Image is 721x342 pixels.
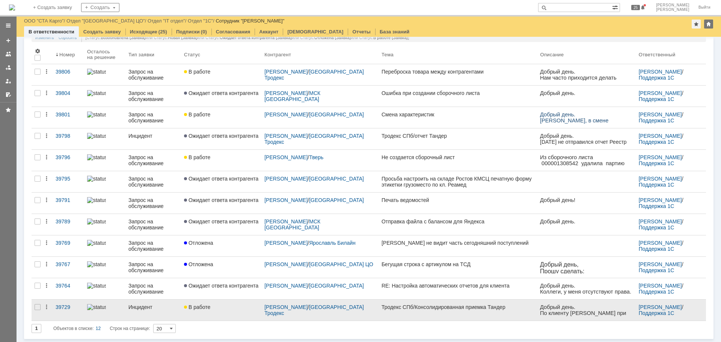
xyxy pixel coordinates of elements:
[44,240,50,246] div: Действия
[84,171,125,192] a: statusbar-40 (1).png
[379,107,537,128] a: Смена характеристик
[53,45,84,64] th: Номер
[2,35,14,47] a: Создать заявку
[264,218,376,231] div: /
[56,176,81,182] div: 39795
[53,235,84,256] a: 39769
[181,235,261,256] a: Отложена
[87,218,106,224] img: statusbar-100 (1).png
[53,171,84,192] a: 39795
[87,69,106,75] img: statusbar-100 (1).png
[148,18,185,24] a: Отдел "IT отдел"
[77,196,78,202] span: .
[2,75,14,87] a: Мои заявки
[264,218,308,224] a: [PERSON_NAME]
[9,5,15,11] img: logo
[66,18,145,24] a: Отдел "[GEOGRAPHIC_DATA] ЦО"
[382,218,534,224] div: Отправка файла с балансом для Яндекса
[264,176,308,182] a: [PERSON_NAME]
[314,35,351,40] span: Отложена (Заявка)
[181,86,261,107] a: Ожидает ответа контрагента
[44,304,50,310] div: Действия
[264,304,376,316] div: /
[264,240,376,246] div: /
[87,154,106,160] img: statusbar-40 (1).png
[639,203,674,209] a: Поддержка 1С
[9,5,15,11] a: Перейти на домашнюю страницу
[50,97,55,103] span: @
[56,69,81,75] div: 39806
[87,133,106,139] img: statusbar-100 (1).png
[53,278,84,299] a: 39764
[44,133,50,139] div: Действия
[184,111,210,118] span: В работе
[2,48,14,60] a: Заявки на командах
[130,29,157,35] a: Исходящие
[220,35,292,40] span: Ожидает ответа контрагента (Заявка)
[24,18,66,24] div: /
[184,69,210,75] span: В работе
[125,193,181,214] a: Запрос на обслуживание
[264,69,376,81] div: /
[56,240,81,246] div: 39769
[87,111,106,118] img: statusbar-100 (1).png
[184,218,258,224] span: Ожидает ответа контрагента
[32,183,90,189] a: [URL][DOMAIN_NAME]
[81,3,119,12] div: Создать
[128,283,178,295] div: Запрос на обслуживание
[656,3,689,8] span: [PERSON_NAME]
[84,235,125,256] a: statusbar-0 (1).png
[19,162,20,169] span: .
[264,111,376,118] div: /
[56,90,81,96] div: 39804
[53,150,84,171] a: 39796
[639,111,682,118] a: [PERSON_NAME]
[264,304,365,316] a: [GEOGRAPHIC_DATA] Тродекс
[125,45,181,64] th: Тип заявки
[540,52,564,57] div: Описание
[125,235,181,256] a: Запрос на обслуживание
[128,197,178,209] div: Запрос на обслуживание
[379,86,537,107] a: Ошибка при создании сборочного листа
[44,197,50,203] div: Действия
[181,45,261,64] th: Статус
[639,160,674,166] a: Поддержка 1С
[87,49,116,60] div: Осталось на решение
[78,246,83,252] span: ru
[382,133,534,139] div: Тродекс СПб/отчет Тандер
[309,261,373,267] a: [GEOGRAPHIC_DATA] ЦО
[379,235,537,256] a: [PERSON_NAME] не видит часть сегодняшний поступлений
[181,107,261,128] a: В работе
[87,197,106,203] img: statusbar-100 (1).png
[53,128,84,149] a: 39798
[55,97,76,103] span: stacargo
[44,69,50,75] div: Действия
[379,150,537,171] a: Не создается сборочный лист
[264,52,291,57] div: Контрагент
[181,64,261,85] a: В работе
[216,29,250,35] a: Согласования
[53,193,84,214] a: 39791
[612,3,620,11] span: Расширенный поиск
[47,97,50,103] span: k
[639,218,682,224] a: [PERSON_NAME]
[56,154,81,160] div: 39796
[264,261,376,267] div: /
[216,18,284,24] div: Сотрудник "[PERSON_NAME]"
[29,29,74,35] a: В ответственности
[24,18,64,24] a: ООО "СТА Карго"
[373,35,408,40] span: В работе (Заявка)
[639,310,674,316] a: Поддержка 1С
[264,111,308,118] a: [PERSON_NAME]
[128,218,178,231] div: Запрос на обслуживание
[41,103,51,109] span: com
[639,197,682,203] a: [PERSON_NAME]
[125,128,181,149] a: Инцидент
[53,86,84,107] a: 39804
[44,261,50,267] div: Действия
[87,240,106,246] img: statusbar-0 (1).png
[639,304,682,310] a: [PERSON_NAME]
[264,133,308,139] a: [PERSON_NAME]
[639,90,703,102] div: /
